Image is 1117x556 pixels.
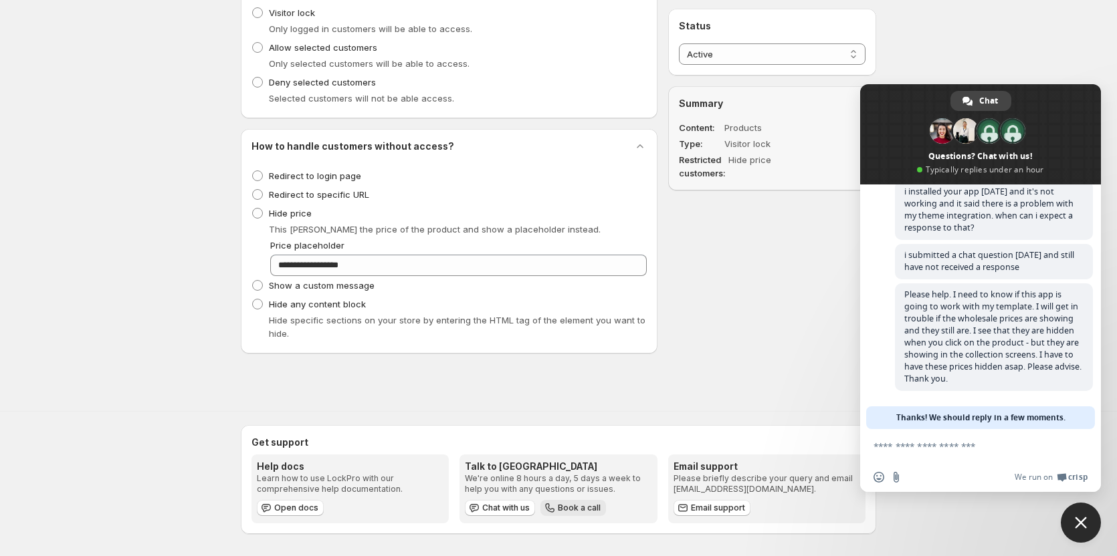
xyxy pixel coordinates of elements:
h2: How to handle customers without access? [251,140,454,153]
span: Hide price [269,208,312,219]
span: Please help. I need to know if this app is going to work with my template. I will get in trouble ... [904,289,1082,384]
dd: Products [724,121,827,134]
dt: Type : [679,137,722,150]
span: Only selected customers will be able to access. [269,58,470,69]
button: Book a call [540,500,606,516]
h3: Help docs [257,460,443,473]
span: Book a call [558,503,601,513]
span: i submitted a chat question [DATE] and still have not received a response [904,249,1074,273]
span: Redirect to specific URL [269,189,369,200]
button: Chat with us [465,500,535,516]
dt: Restricted customers: [679,153,726,180]
a: We run onCrisp [1015,472,1088,482]
a: Open docs [257,500,324,516]
h2: Status [679,19,866,33]
span: Open docs [274,503,318,513]
h3: Email support [674,460,860,473]
span: i installed your app [DATE] and it's not working and it said there is a problem with my theme int... [904,186,1074,233]
span: Price placeholder [270,240,344,251]
span: Thanks! We should reply in a few moments. [896,406,1065,429]
span: Hide any content block [269,299,366,309]
span: Email support [691,503,745,513]
span: Visitor lock [269,7,315,18]
span: Crisp [1068,472,1088,482]
span: This [PERSON_NAME] the price of the product and show a placeholder instead. [269,224,601,235]
a: Email support [674,500,750,516]
span: Hide specific sections on your store by entering the HTML tag of the element you want to hide. [269,315,645,339]
span: Insert an emoji [874,472,884,482]
dd: Hide price [728,153,831,180]
span: Redirect to login page [269,170,361,181]
span: Chat with us [482,503,530,513]
h3: Talk to [GEOGRAPHIC_DATA] [465,460,651,473]
span: Allow selected customers [269,42,377,53]
p: Please briefly describe your query and email [EMAIL_ADDRESS][DOMAIN_NAME]. [674,473,860,495]
span: Selected customers will not be able access. [269,93,454,104]
span: Send a file [891,472,902,482]
span: Show a custom message [269,280,375,291]
span: Deny selected customers [269,77,376,88]
dt: Content : [679,121,722,134]
h2: Get support [251,436,866,449]
h2: Summary [679,97,866,110]
span: Chat [979,91,998,111]
p: Learn how to use LockPro with our comprehensive help documentation. [257,473,443,495]
div: Close chat [1061,503,1101,543]
span: Only logged in customers will be able to access. [269,23,472,34]
dd: Visitor lock [724,137,827,150]
span: We run on [1015,472,1053,482]
textarea: Compose your message... [874,440,1058,452]
p: We're online 8 hours a day, 5 days a week to help you with any questions or issues. [465,473,651,495]
div: Chat [950,91,1011,111]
